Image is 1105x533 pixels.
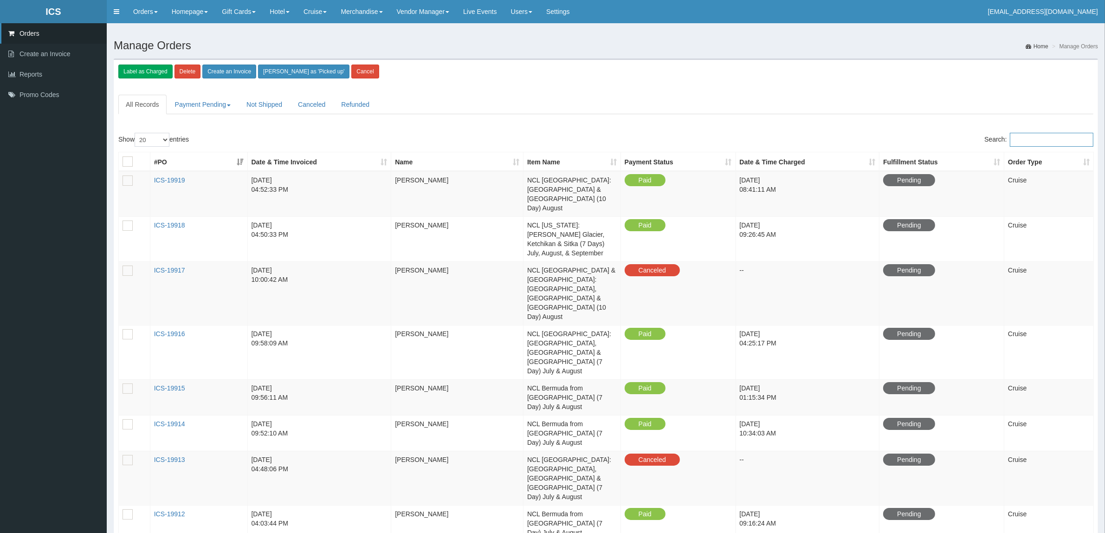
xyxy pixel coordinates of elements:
[154,510,185,518] a: ICS-19912
[883,508,935,520] span: Pending
[248,325,392,379] td: [DATE] 09:58:09 AM
[154,330,185,338] a: ICS-19916
[19,30,39,37] span: Orders
[736,216,880,261] td: [DATE] 09:26:45 AM
[984,133,1093,147] label: Search:
[1004,379,1093,415] td: Cruise
[19,91,59,98] span: Promo Codes
[523,171,621,216] td: NCL [GEOGRAPHIC_DATA]: [GEOGRAPHIC_DATA] & [GEOGRAPHIC_DATA] (10 Day) August
[135,133,169,147] select: Showentries
[883,418,935,430] span: Pending
[391,415,523,451] td: [PERSON_NAME]
[988,8,1098,15] span: [EMAIL_ADDRESS][DOMAIN_NAME]
[258,65,349,78] a: [PERSON_NAME] as 'Picked up'
[523,379,621,415] td: NCL Bermuda from [GEOGRAPHIC_DATA] (7 Day) July & August
[19,71,42,78] span: Reports
[523,451,621,505] td: NCL [GEOGRAPHIC_DATA]: [GEOGRAPHIC_DATA], [GEOGRAPHIC_DATA] & [GEOGRAPHIC_DATA] (7 Day) July & Au...
[154,221,185,229] a: ICS-19918
[523,415,621,451] td: NCL Bermuda from [GEOGRAPHIC_DATA] (7 Day) July & August
[736,171,880,216] td: [DATE] 08:41:11 AM
[154,176,185,184] a: ICS-19919
[625,454,680,466] span: Canceled
[883,174,935,186] span: Pending
[736,415,880,451] td: [DATE] 10:34:03 AM
[391,171,523,216] td: [PERSON_NAME]
[736,261,880,325] td: --
[883,219,935,231] span: Pending
[154,384,185,392] a: ICS-19915
[248,152,392,171] th: Date &amp; Time Invoiced: activate to sort column ascending
[1010,133,1093,147] input: Search:
[523,261,621,325] td: NCL [GEOGRAPHIC_DATA] & [GEOGRAPHIC_DATA]: [GEOGRAPHIC_DATA], [GEOGRAPHIC_DATA] & [GEOGRAPHIC_DAT...
[1004,261,1093,325] td: Cruise
[523,325,621,379] td: NCL [GEOGRAPHIC_DATA]: [GEOGRAPHIC_DATA], [GEOGRAPHIC_DATA] & [GEOGRAPHIC_DATA] (7 Day) July & Au...
[391,152,523,171] th: Name: activate to sort column ascending
[391,451,523,505] td: [PERSON_NAME]
[1004,415,1093,451] td: Cruise
[883,264,935,276] span: Pending
[248,379,392,415] td: [DATE] 09:56:11 AM
[391,261,523,325] td: [PERSON_NAME]
[154,456,185,463] a: ICS-19913
[1026,43,1048,51] a: Home
[391,325,523,379] td: [PERSON_NAME]
[883,382,935,394] span: Pending
[391,379,523,415] td: [PERSON_NAME]
[1004,451,1093,505] td: Cruise
[1050,43,1098,51] li: Manage Orders
[248,261,392,325] td: [DATE] 10:00:42 AM
[1004,171,1093,216] td: Cruise
[625,508,666,520] span: Paid
[736,152,880,171] th: Date &amp; Time Charged: activate to sort column ascending
[883,454,935,466] span: Pending
[625,418,666,430] span: Paid
[114,39,1098,52] h1: Manage Orders
[248,415,392,451] td: [DATE] 09:52:10 AM
[625,264,680,276] span: Canceled
[248,171,392,216] td: [DATE] 04:52:33 PM
[625,174,666,186] span: Paid
[625,382,666,394] span: Paid
[45,6,61,17] b: ICS
[391,216,523,261] td: [PERSON_NAME]
[1004,325,1093,379] td: Cruise
[625,219,666,231] span: Paid
[625,328,666,340] span: Paid
[19,50,71,58] span: Create an Invoice
[334,95,377,114] a: Refunded
[1004,152,1093,171] th: Order Type: activate to sort column ascending
[523,152,621,171] th: Item Name: activate to sort column ascending
[202,65,256,78] a: Create an Invoice
[248,216,392,261] td: [DATE] 04:50:33 PM
[879,152,1004,171] th: Fulfillment Status: activate to sort column ascending
[118,95,167,114] a: All Records
[351,65,379,78] a: Cancel
[118,133,189,147] label: Show entries
[154,420,185,428] a: ICS-19914
[154,266,185,274] a: ICS-19917
[883,328,935,340] span: Pending
[736,451,880,505] td: --
[168,95,239,114] a: Payment Pending
[523,216,621,261] td: NCL [US_STATE]: [PERSON_NAME] Glacier, Ketchikan & Sitka (7 Days) July, August, & September
[736,379,880,415] td: [DATE] 01:15:34 PM
[291,95,333,114] a: Canceled
[150,152,248,171] th: #PO: activate to sort column ascending
[118,65,173,78] a: Label as Charged
[621,152,736,171] th: Payment Status: activate to sort column ascending
[174,65,201,78] a: Delete
[239,95,290,114] a: Not Shipped
[736,325,880,379] td: [DATE] 04:25:17 PM
[1004,216,1093,261] td: Cruise
[248,451,392,505] td: [DATE] 04:48:06 PM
